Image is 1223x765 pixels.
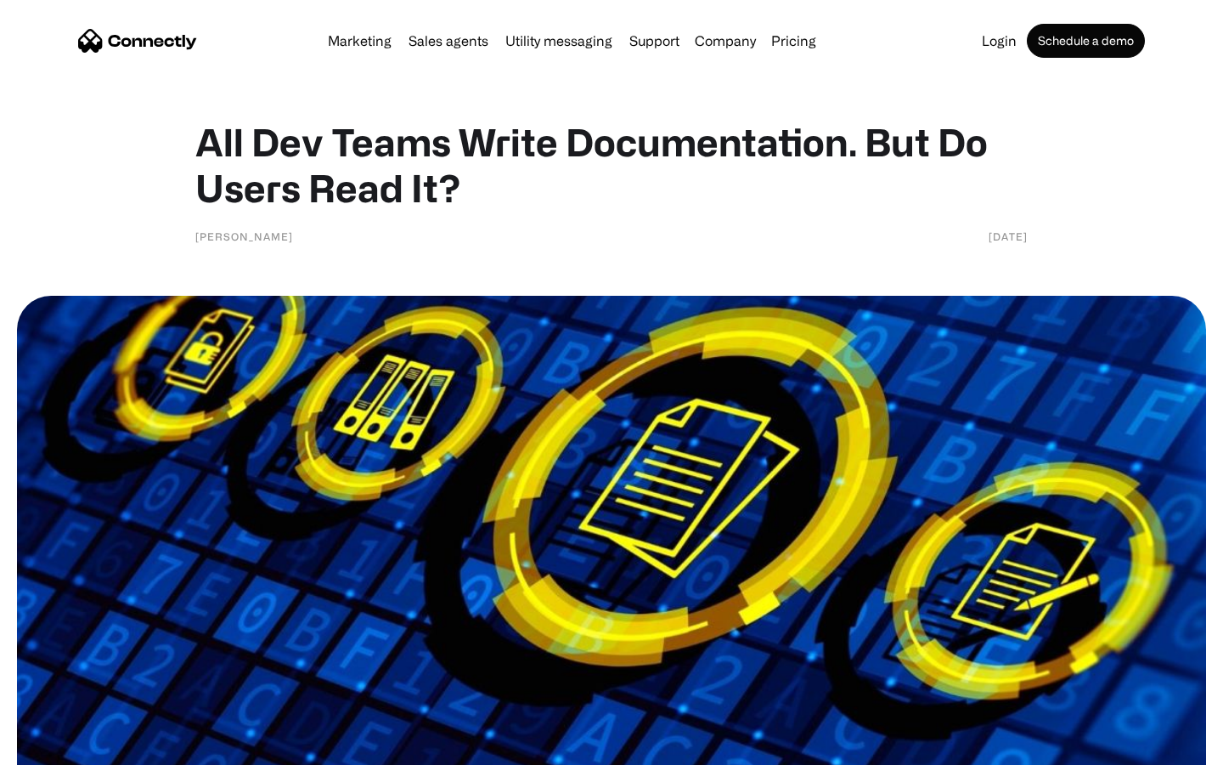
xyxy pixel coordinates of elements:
[195,119,1028,211] h1: All Dev Teams Write Documentation. But Do Users Read It?
[195,228,293,245] div: [PERSON_NAME]
[989,228,1028,245] div: [DATE]
[499,34,619,48] a: Utility messaging
[764,34,823,48] a: Pricing
[975,34,1023,48] a: Login
[402,34,495,48] a: Sales agents
[695,29,756,53] div: Company
[17,735,102,759] aside: Language selected: English
[623,34,686,48] a: Support
[1027,24,1145,58] a: Schedule a demo
[34,735,102,759] ul: Language list
[321,34,398,48] a: Marketing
